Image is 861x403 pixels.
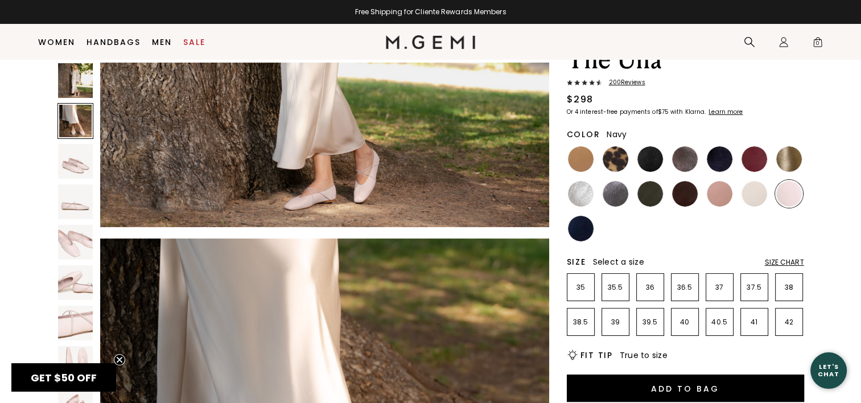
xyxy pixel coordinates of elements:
[672,146,698,172] img: Cocoa
[183,38,205,47] a: Sale
[602,79,645,86] span: 200 Review s
[637,283,664,292] p: 36
[765,258,804,267] div: Size Chart
[86,38,141,47] a: Handbags
[776,283,802,292] p: 38
[706,283,733,292] p: 37
[620,349,668,361] span: True to size
[58,346,93,381] img: The Una
[567,108,658,116] klarna-placement-style-body: Or 4 interest-free payments of
[11,363,116,392] div: GET $50 OFFClose teaser
[58,184,93,219] img: The Una
[568,146,594,172] img: Light Tan
[810,363,847,377] div: Let's Chat
[776,146,802,172] img: Gold
[603,146,628,172] img: Leopard Print
[707,146,732,172] img: Midnight Blue
[706,318,733,327] p: 40.5
[670,108,707,116] klarna-placement-style-body: with Klarna
[567,283,594,292] p: 35
[708,108,743,116] klarna-placement-style-cta: Learn more
[741,283,768,292] p: 37.5
[567,44,804,76] h1: The Una
[58,63,93,98] img: The Una
[602,318,629,327] p: 39
[568,181,594,207] img: Silver
[607,129,627,140] span: Navy
[707,181,732,207] img: Antique Rose
[567,130,600,139] h2: Color
[567,375,804,402] button: Add to Bag
[580,351,613,360] h2: Fit Tip
[386,35,475,49] img: M.Gemi
[568,216,594,241] img: Navy
[637,318,664,327] p: 39.5
[152,38,172,47] a: Men
[658,108,669,116] klarna-placement-style-amount: $75
[58,225,93,260] img: The Una
[58,144,93,179] img: The Una
[707,109,743,116] a: Learn more
[672,181,698,207] img: Chocolate
[672,318,698,327] p: 40
[593,256,644,268] span: Select a size
[672,283,698,292] p: 36.5
[776,181,802,207] img: Ballerina Pink
[567,79,804,88] a: 200Reviews
[58,306,93,340] img: The Una
[114,354,125,365] button: Close teaser
[38,38,75,47] a: Women
[776,318,802,327] p: 42
[567,257,586,266] h2: Size
[812,39,823,50] span: 0
[603,181,628,207] img: Gunmetal
[567,318,594,327] p: 38.5
[637,181,663,207] img: Military
[567,93,594,106] div: $298
[58,265,93,300] img: The Una
[637,146,663,172] img: Black
[31,371,97,385] span: GET $50 OFF
[741,318,768,327] p: 41
[602,283,629,292] p: 35.5
[741,181,767,207] img: Ecru
[741,146,767,172] img: Burgundy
